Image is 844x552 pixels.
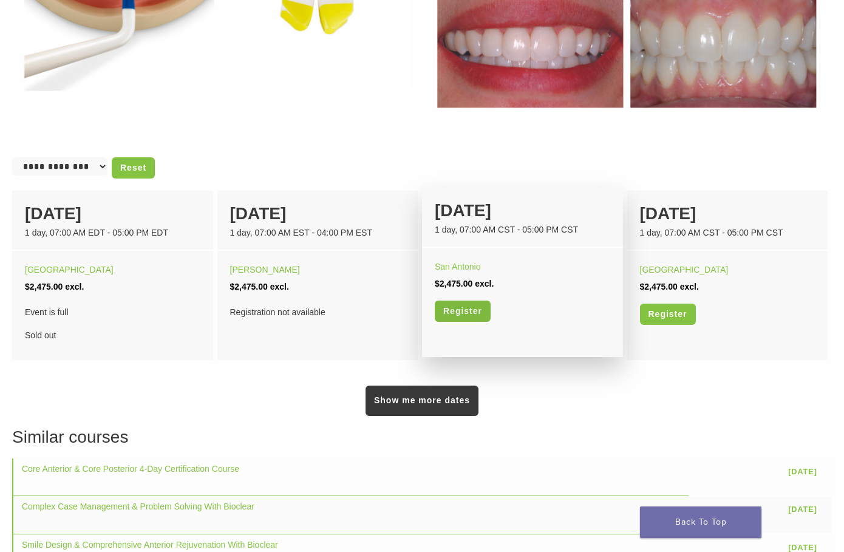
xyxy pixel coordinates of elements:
span: $2,475.00 [435,279,472,288]
a: Register [435,301,491,322]
div: Registration not available [230,304,406,321]
div: 1 day, 07:00 AM EDT - 05:00 PM EDT [25,227,200,239]
a: Smile Design & Comprehensive Anterior Rejuvenation With Bioclear [22,540,278,550]
a: [GEOGRAPHIC_DATA] [25,265,114,274]
span: excl. [680,282,699,291]
a: San Antonio [435,262,481,271]
a: [PERSON_NAME] [230,265,300,274]
a: [DATE] [782,463,823,482]
span: $2,475.00 [25,282,63,291]
h3: Similar courses [12,424,832,450]
div: 1 day, 07:00 AM EST - 04:00 PM EST [230,227,406,239]
a: [DATE] [782,500,823,519]
a: Core Anterior & Core Posterior 4-Day Certification Course [22,464,239,474]
a: [GEOGRAPHIC_DATA] [640,265,729,274]
a: Reset [112,157,155,179]
span: $2,475.00 [230,282,268,291]
a: Register [640,304,696,325]
div: [DATE] [230,201,406,227]
span: Event is full [25,304,200,321]
span: excl. [270,282,289,291]
div: [DATE] [25,201,200,227]
div: Sold out [25,304,200,344]
a: Show me more dates [366,386,478,416]
div: 1 day, 07:00 AM CST - 05:00 PM CST [435,223,610,236]
a: Back To Top [640,506,761,538]
div: 1 day, 07:00 AM CST - 05:00 PM CST [640,227,815,239]
div: [DATE] [640,201,815,227]
span: $2,475.00 [640,282,678,291]
div: [DATE] [435,198,610,223]
span: excl. [475,279,494,288]
span: excl. [65,282,84,291]
a: Complex Case Management & Problem Solving With Bioclear [22,502,254,511]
